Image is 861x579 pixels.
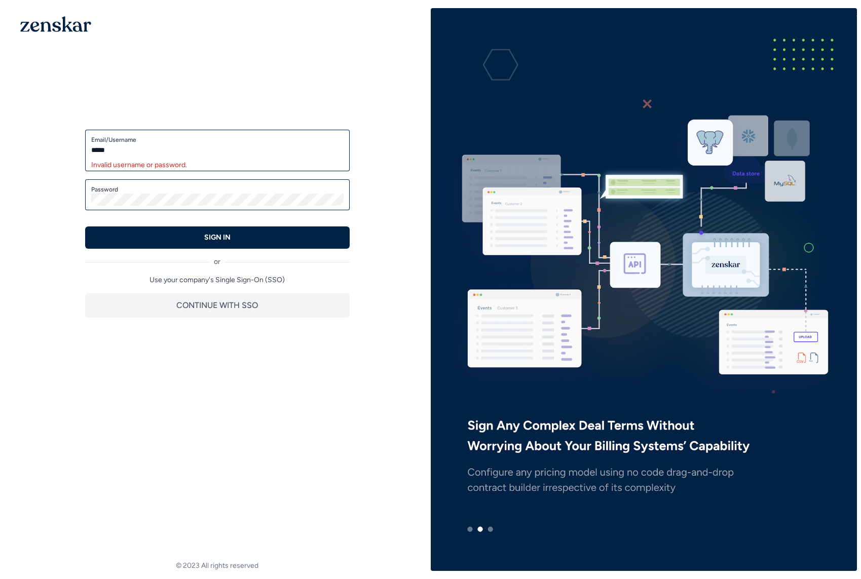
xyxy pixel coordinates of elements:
p: SIGN IN [204,233,231,243]
button: SIGN IN [85,226,350,249]
button: CONTINUE WITH SSO [85,293,350,318]
label: Email/Username [91,136,344,144]
div: Invalid username or password. [91,160,344,170]
p: Use your company's Single Sign-On (SSO) [85,275,350,285]
img: e3ZQAAAMhDCM8y96E9JIIDxLgAABAgQIECBAgAABAgQyAoJA5mpDCRAgQIAAAQIECBAgQIAAAQIECBAgQKAsIAiU37edAAECB... [431,16,857,563]
img: 1OGAJ2xQqyY4LXKgY66KYq0eOWRCkrZdAb3gUhuVAqdWPZE9SRJmCz+oDMSn4zDLXe31Ii730ItAGKgCKgCCgCikA4Av8PJUP... [20,16,91,32]
div: or [85,249,350,267]
footer: © 2023 All rights reserved [4,561,431,571]
label: Password [91,185,344,194]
